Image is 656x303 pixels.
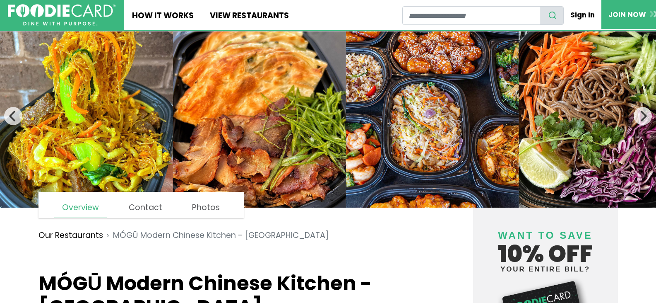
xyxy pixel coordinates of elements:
[38,192,244,218] nav: page links
[54,198,107,218] a: Overview
[4,107,22,125] button: Previous
[121,198,170,218] a: Contact
[634,107,652,125] button: Next
[8,4,116,26] img: FoodieCard; Eat, Drink, Save, Donate
[481,219,610,273] h4: 10% off
[38,223,425,247] nav: breadcrumb
[481,266,610,273] small: your entire bill?
[38,230,103,242] a: Our Restaurants
[540,6,564,25] button: search
[402,6,540,25] input: restaurant search
[184,198,228,218] a: Photos
[564,6,602,24] a: Sign In
[103,230,329,242] li: MÓGŪ Modern Chinese Kitchen - [GEOGRAPHIC_DATA]
[498,230,592,241] span: Want to save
